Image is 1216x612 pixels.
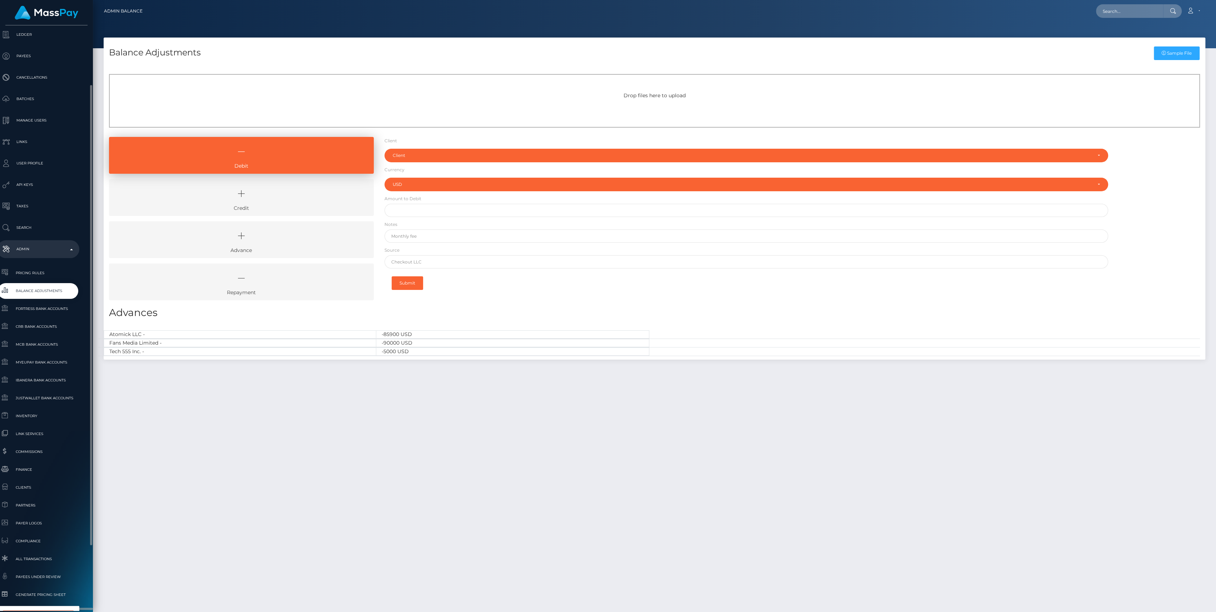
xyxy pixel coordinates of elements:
label: Amount to Debit [384,196,421,202]
div: Atomick LLC - [104,330,376,339]
div: Client [393,153,1092,158]
div: Fans Media Limited - [104,339,376,347]
input: Checkout LLC [384,255,1108,268]
a: Debit [109,137,374,174]
label: Notes [384,221,397,228]
input: Search... [1096,4,1163,18]
div: -85900 USD [376,330,649,339]
a: Admin Balance [104,4,143,19]
a: Repayment [109,263,374,300]
div: USD [393,182,1092,187]
button: Submit [392,276,423,290]
h3: Advances [109,306,1200,320]
span: Drop files here to upload [624,92,686,99]
a: Credit [109,179,374,216]
input: Monthly fee [384,229,1108,243]
a: Advance [109,221,374,258]
label: Client [384,138,397,144]
div: -90000 USD [376,339,649,347]
a: Sample File [1154,46,1200,60]
label: Source [384,247,399,253]
label: Currency [384,167,404,173]
img: MassPay Logo [15,6,78,20]
button: Client [384,149,1108,162]
h4: Balance Adjustments [109,46,201,59]
button: USD [384,178,1108,191]
div: Tech 555 Inc. - [104,347,376,356]
div: -5000 USD [376,347,649,356]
